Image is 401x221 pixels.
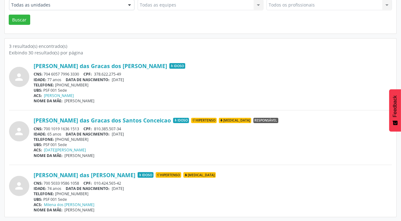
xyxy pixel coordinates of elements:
span: IDADE: [34,131,46,137]
span: [DATE] [112,186,124,191]
span: ACS: [34,93,42,98]
span: 810.385.507-34 [94,126,121,131]
span: TELEFONE: [34,82,54,88]
span: TELEFONE: [34,137,54,142]
span: IDADE: [34,77,46,82]
i: person [14,180,25,191]
span: ACS: [34,147,42,153]
span: Hipertenso [156,172,181,178]
div: PSF 001 Sede [34,88,392,93]
span: Responsável [253,118,278,123]
div: 77 anos [34,77,392,82]
span: CNS: [34,71,43,77]
span: [PERSON_NAME] [65,98,95,104]
div: [PHONE_NUMBER] [34,82,392,88]
span: UBS: [34,88,42,93]
a: [PERSON_NAME] [44,93,74,98]
span: UBS: [34,197,42,202]
span: Hipertenso [191,118,217,123]
div: 65 anos [34,131,392,137]
div: 700 1019 1636 1513 [34,126,392,131]
span: NOME DA MÃE: [34,207,63,213]
span: 010.424.565-42 [94,181,121,186]
span: CPF: [84,71,92,77]
a: [PERSON_NAME] das Gracas dos [PERSON_NAME] [34,62,167,69]
div: 704 6057 7996 3330 [34,71,392,77]
a: [PERSON_NAME] das Gracas dos Santos Conceicao [34,117,171,124]
div: Exibindo 30 resultado(s) por página [9,49,392,56]
span: DATA DE NASCIMENTO: [66,186,110,191]
div: [PHONE_NUMBER] [34,137,392,142]
span: TELEFONE: [34,191,54,196]
span: Feedback [392,95,398,117]
span: [MEDICAL_DATA] [183,172,216,178]
span: DATA DE NASCIMENTO: [66,77,110,82]
span: IDADE: [34,186,46,191]
a: [DATE][PERSON_NAME] [44,147,86,153]
div: 700 5033 9586 1058 [34,181,392,186]
span: [PERSON_NAME] [65,207,95,213]
span: Idoso [138,172,153,178]
a: Milena dos [PERSON_NAME] [44,202,95,207]
span: [DATE] [112,131,124,137]
button: Buscar [9,15,30,25]
div: [PHONE_NUMBER] [34,191,392,196]
span: Todas as unidades [11,2,122,8]
span: NOME DA MÃE: [34,153,63,158]
span: [PERSON_NAME] [65,153,95,158]
div: PSF 001 Sede [34,142,392,147]
i: person [14,71,25,83]
div: PSF 001 Sede [34,197,392,202]
span: 378.622.275-49 [94,71,121,77]
span: DATA DE NASCIMENTO: [66,131,110,137]
i: person [14,126,25,137]
div: 3 resultado(s) encontrado(s) [9,43,392,49]
span: NOME DA MÃE: [34,98,63,104]
span: CNS: [34,126,43,131]
span: Idoso [173,118,189,123]
div: 74 anos [34,186,392,191]
button: Feedback - Mostrar pesquisa [389,89,401,131]
span: ACS: [34,202,42,207]
span: CPF: [84,126,92,131]
span: [MEDICAL_DATA] [219,118,251,123]
span: CNS: [34,181,43,186]
span: UBS: [34,142,42,147]
a: [PERSON_NAME] das [PERSON_NAME] [34,172,135,178]
span: CPF: [84,181,92,186]
span: [DATE] [112,77,124,82]
span: Idoso [169,63,185,69]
